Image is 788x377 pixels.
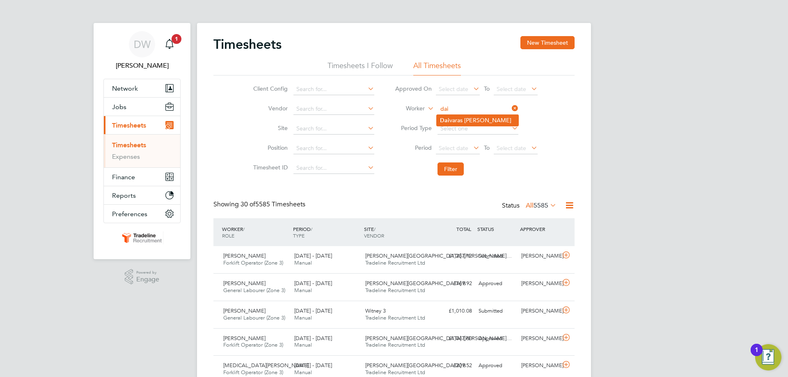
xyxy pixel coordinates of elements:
[365,252,512,259] span: [PERSON_NAME][GEOGRAPHIC_DATA] ([PERSON_NAME]…
[294,307,332,314] span: [DATE] - [DATE]
[294,362,332,369] span: [DATE] - [DATE]
[251,144,288,151] label: Position
[112,210,147,218] span: Preferences
[438,103,518,115] input: Search for...
[365,307,386,314] span: Witney 3
[534,201,548,210] span: 5585
[161,31,178,57] a: 1
[104,168,180,186] button: Finance
[433,332,475,345] div: £1,047.60
[475,332,518,345] div: Approved
[104,79,180,97] button: Network
[294,287,312,294] span: Manual
[433,249,475,263] div: £1,257.12
[293,123,374,135] input: Search for...
[222,232,234,239] span: ROLE
[475,249,518,263] div: Submitted
[223,369,283,376] span: Forklift Operator (Zone 3)
[413,61,461,75] li: All Timesheets
[364,232,384,239] span: VENDOR
[481,83,492,94] span: To
[294,369,312,376] span: Manual
[213,36,282,53] h2: Timesheets
[104,116,180,134] button: Timesheets
[243,226,245,232] span: /
[223,335,266,342] span: [PERSON_NAME]
[223,280,266,287] span: [PERSON_NAME]
[136,269,159,276] span: Powered by
[365,335,512,342] span: [PERSON_NAME][GEOGRAPHIC_DATA] ([PERSON_NAME]…
[439,85,468,93] span: Select date
[104,186,180,204] button: Reports
[481,142,492,153] span: To
[433,277,475,290] div: £169.92
[125,269,160,285] a: Powered byEngage
[374,226,376,232] span: /
[518,332,561,345] div: [PERSON_NAME]
[112,192,136,199] span: Reports
[518,222,561,236] div: APPROVER
[104,98,180,116] button: Jobs
[294,314,312,321] span: Manual
[220,222,291,243] div: WORKER
[294,252,332,259] span: [DATE] - [DATE]
[223,287,285,294] span: General Labourer (Zone 3)
[251,105,288,112] label: Vendor
[294,259,312,266] span: Manual
[365,341,425,348] span: Tradeline Recruitment Ltd
[395,144,432,151] label: Period
[518,359,561,372] div: [PERSON_NAME]
[520,36,575,49] button: New Timesheet
[475,277,518,290] div: Approved
[433,359,475,372] div: £209.52
[475,222,518,236] div: STATUS
[497,85,526,93] span: Select date
[293,143,374,154] input: Search for...
[440,117,449,124] b: Dai
[241,200,255,208] span: 30 of
[395,124,432,132] label: Period Type
[502,200,558,212] div: Status
[497,144,526,152] span: Select date
[241,200,305,208] span: 5585 Timesheets
[365,314,425,321] span: Tradeline Recruitment Ltd
[112,103,126,111] span: Jobs
[362,222,433,243] div: SITE
[104,134,180,167] div: Timesheets
[433,304,475,318] div: £1,010.08
[223,307,266,314] span: [PERSON_NAME]
[294,335,332,342] span: [DATE] - [DATE]
[112,85,138,92] span: Network
[439,144,468,152] span: Select date
[328,61,393,75] li: Timesheets I Follow
[121,231,163,244] img: tradelinerecruitment-logo-retina.png
[251,85,288,92] label: Client Config
[103,31,181,71] a: DW[PERSON_NAME]
[456,226,471,232] span: TOTAL
[755,344,781,370] button: Open Resource Center, 1 new notification
[395,85,432,92] label: Approved On
[172,34,181,44] span: 1
[112,173,135,181] span: Finance
[136,276,159,283] span: Engage
[438,123,518,135] input: Select one
[293,84,374,95] input: Search for...
[388,105,425,113] label: Worker
[103,231,181,244] a: Go to home page
[475,359,518,372] div: Approved
[112,141,146,149] a: Timesheets
[437,115,518,126] li: varas [PERSON_NAME]
[518,249,561,263] div: [PERSON_NAME]
[365,369,425,376] span: Tradeline Recruitment Ltd
[294,280,332,287] span: [DATE] - [DATE]
[365,280,466,287] span: [PERSON_NAME][GEOGRAPHIC_DATA] 8
[223,314,285,321] span: General Labourer (Zone 3)
[755,350,758,361] div: 1
[438,162,464,176] button: Filter
[223,362,309,369] span: [MEDICAL_DATA][PERSON_NAME]
[94,23,190,259] nav: Main navigation
[294,341,312,348] span: Manual
[104,205,180,223] button: Preferences
[311,226,312,232] span: /
[223,341,283,348] span: Forklift Operator (Zone 3)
